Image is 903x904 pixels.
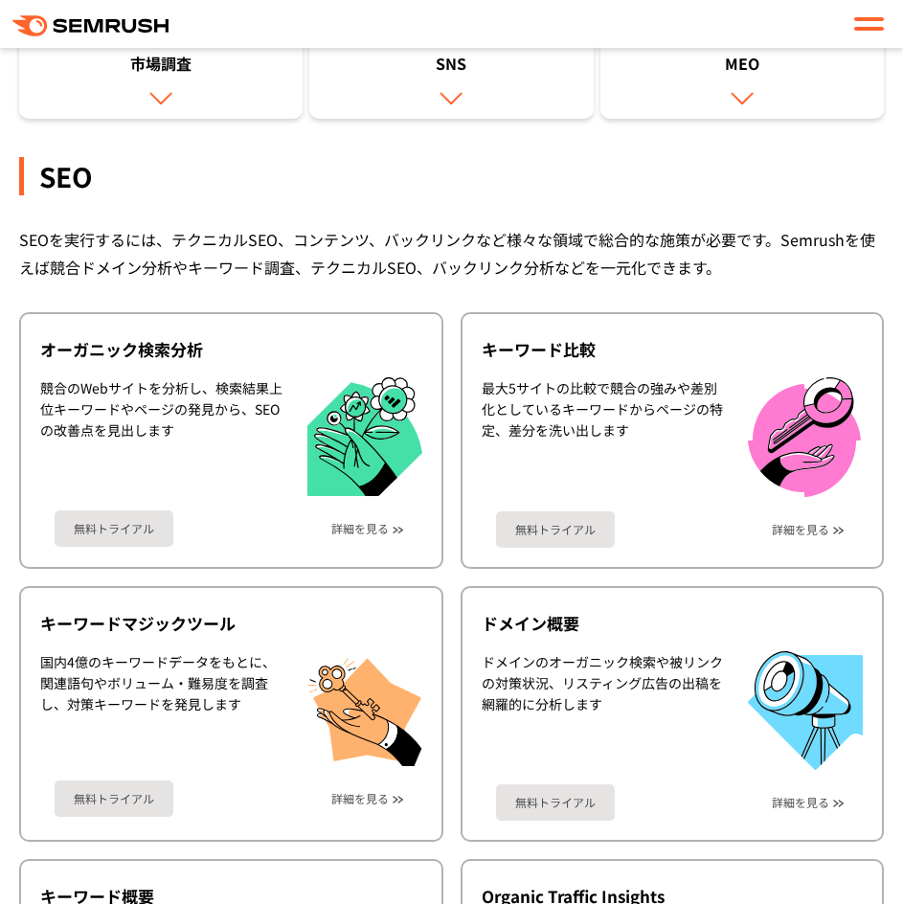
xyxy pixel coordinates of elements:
a: 詳細を見る [331,522,389,535]
a: 無料トライアル [55,780,173,817]
a: 詳細を見る [772,796,829,809]
div: 国内4億のキーワードデータをもとに、関連語句やボリューム・難易度を調査し、対策キーワードを発見します [40,651,288,766]
div: キーワード比較 [482,338,864,361]
div: ドメイン概要 [482,612,864,635]
div: オーガニック検索分析 [40,338,422,361]
img: キーワードマジックツール [307,651,422,766]
img: キーワード比較 [748,377,861,497]
div: MEO [610,52,874,84]
a: SNS [309,23,593,119]
div: キーワードマジックツール [40,612,422,635]
div: 競合のWebサイトを分析し、検索結果上位キーワードやページの発見から、SEOの改善点を見出します [40,377,288,497]
a: 無料トライアル [496,784,615,821]
a: 無料トライアル [55,510,173,547]
div: ドメインのオーガニック検索や被リンクの対策状況、リスティング広告の出稿を網羅的に分析します [482,651,730,770]
img: オーガニック検索分析 [307,377,422,497]
a: 無料トライアル [496,511,615,548]
div: SNS [319,52,583,84]
div: SEO [19,157,884,195]
a: 市場調査 [19,23,303,119]
div: 最大5サイトの比較で競合の強みや差別化としているキーワードからページの特定、差分を洗い出します [482,377,730,497]
a: 詳細を見る [331,792,389,805]
div: SEOを実行するには、テクニカルSEO、コンテンツ、バックリンクなど様々な領域で総合的な施策が必要です。Semrushを使えば競合ドメイン分析やキーワード調査、テクニカルSEO、バックリンク分析... [19,226,884,282]
img: ドメイン概要 [748,651,863,770]
a: MEO [600,23,884,119]
div: 市場調査 [29,52,293,84]
a: 詳細を見る [772,523,829,536]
